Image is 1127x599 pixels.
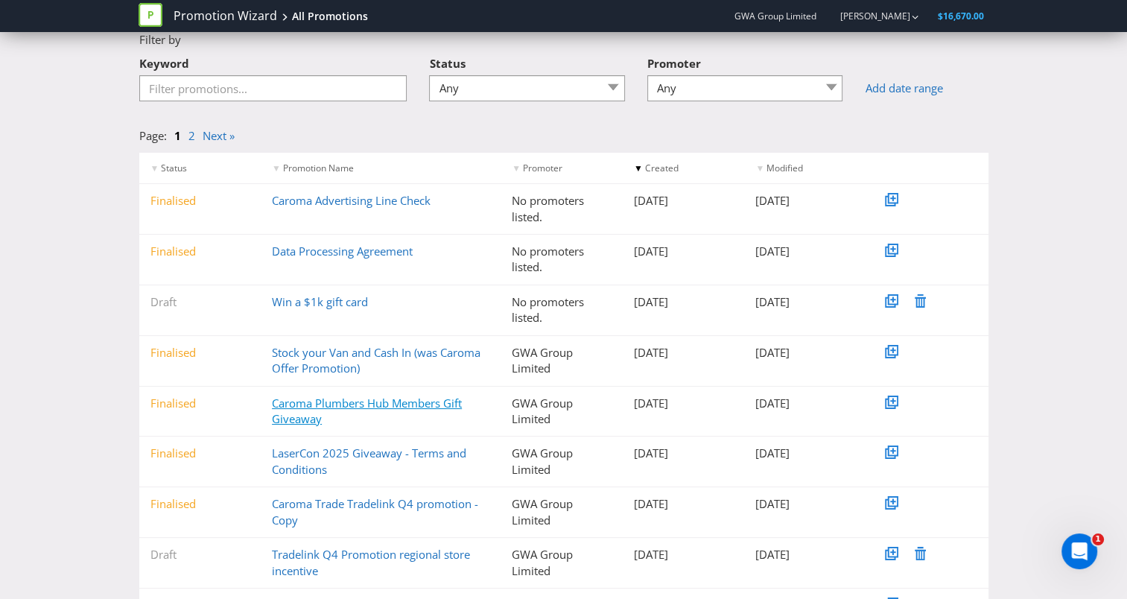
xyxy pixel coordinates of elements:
div: GWA Group Limited [501,446,623,478]
span: ▼ [272,162,281,174]
a: 2 [188,128,195,143]
a: Promotion Wizard [174,7,277,25]
a: Caroma Trade Tradelink Q4 promotion - Copy [272,496,478,527]
div: GWA Group Limited [501,396,623,428]
a: [PERSON_NAME] [825,10,909,22]
div: [DATE] [744,193,866,209]
div: [DATE] [623,446,745,461]
div: Draft [139,294,261,310]
div: GWA Group Limited [501,345,623,377]
span: Promoter [647,56,701,71]
a: Caroma Plumbers Hub Members Gift Giveaway [272,396,462,426]
span: ▼ [634,162,643,174]
span: Status [161,162,187,174]
div: Finalised [139,396,261,411]
div: [DATE] [744,446,866,461]
div: [DATE] [744,244,866,259]
label: Keyword [139,48,189,72]
a: Next » [203,128,235,143]
span: ▼ [150,162,159,174]
a: Caroma Advertising Line Check [272,193,431,208]
div: [DATE] [623,496,745,512]
span: Modified [766,162,803,174]
span: Promoter [523,162,562,174]
div: [DATE] [623,396,745,411]
a: Data Processing Agreement [272,244,413,259]
div: Finalised [139,496,261,512]
div: [DATE] [744,496,866,512]
iframe: Intercom live chat [1061,533,1097,569]
div: [DATE] [623,244,745,259]
span: Status [429,56,465,71]
span: Created [645,162,679,174]
div: [DATE] [744,396,866,411]
div: [DATE] [623,193,745,209]
span: ▼ [512,162,521,174]
a: Add date range [865,80,988,96]
span: $16,670.00 [937,10,983,22]
div: Finalised [139,345,261,361]
div: GWA Group Limited [501,547,623,579]
div: [DATE] [623,345,745,361]
div: No promoters listed. [501,294,623,326]
a: Win a $1k gift card [272,294,368,309]
a: LaserCon 2025 Giveaway - Terms and Conditions [272,446,466,476]
div: Finalised [139,244,261,259]
div: No promoters listed. [501,244,623,276]
div: GWA Group Limited [501,496,623,528]
input: Filter promotions... [139,75,407,101]
span: Promotion Name [283,162,354,174]
span: 1 [1092,533,1104,545]
span: GWA Group Limited [734,10,816,22]
a: 1 [174,128,181,143]
span: ▼ [755,162,764,174]
div: Draft [139,547,261,562]
div: [DATE] [744,345,866,361]
div: [DATE] [623,547,745,562]
a: Tradelink Q4 Promotion regional store incentive [272,547,470,577]
div: [DATE] [623,294,745,310]
div: All Promotions [292,9,368,24]
span: Page: [139,128,167,143]
div: Finalised [139,446,261,461]
div: No promoters listed. [501,193,623,225]
div: [DATE] [744,547,866,562]
div: Finalised [139,193,261,209]
div: [DATE] [744,294,866,310]
a: Stock your Van and Cash In (was Caroma Offer Promotion) [272,345,480,375]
